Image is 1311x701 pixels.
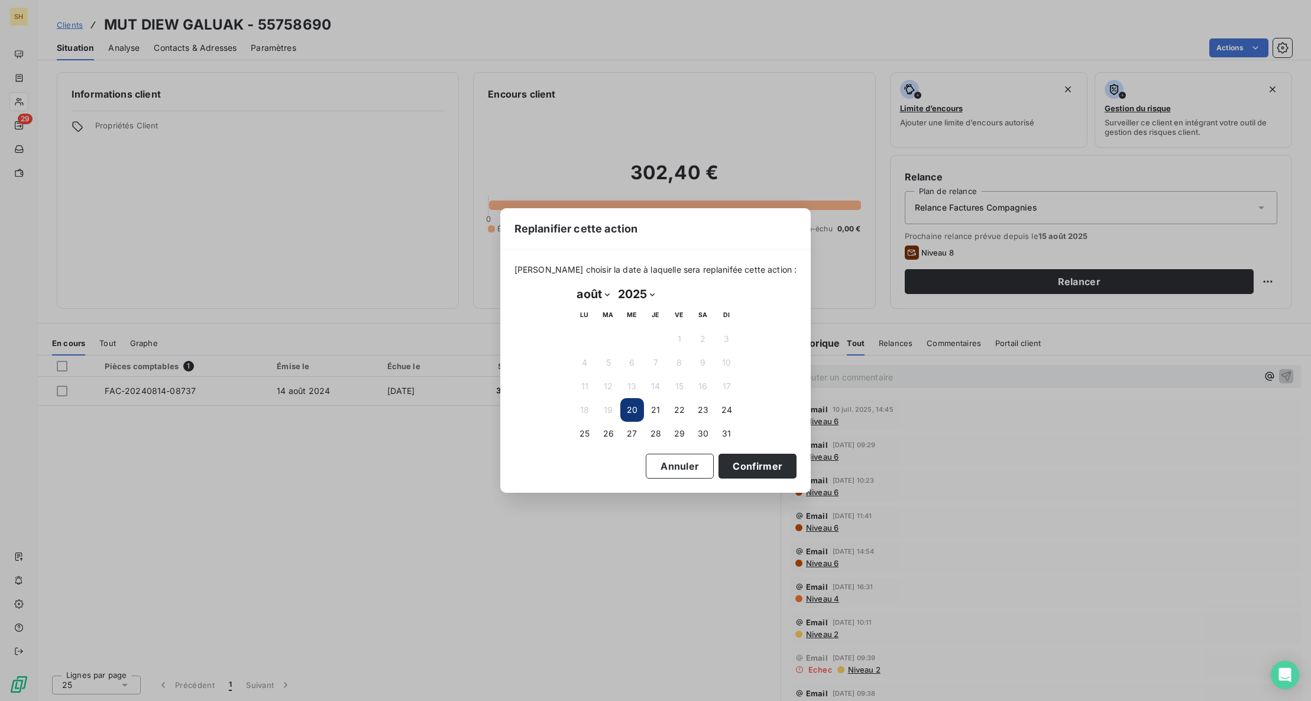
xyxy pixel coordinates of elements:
[597,422,620,445] button: 26
[597,398,620,422] button: 19
[691,351,715,374] button: 9
[646,454,714,479] button: Annuler
[715,303,739,327] th: dimanche
[514,264,797,276] span: [PERSON_NAME] choisir la date à laquelle sera replanifée cette action :
[715,327,739,351] button: 3
[514,221,638,237] span: Replanifier cette action
[573,303,597,327] th: lundi
[668,422,691,445] button: 29
[644,422,668,445] button: 28
[644,398,668,422] button: 21
[597,351,620,374] button: 5
[620,303,644,327] th: mercredi
[620,374,644,398] button: 13
[597,374,620,398] button: 12
[573,398,597,422] button: 18
[620,398,644,422] button: 20
[644,303,668,327] th: jeudi
[668,303,691,327] th: vendredi
[715,422,739,445] button: 31
[620,422,644,445] button: 27
[573,351,597,374] button: 4
[668,398,691,422] button: 22
[715,398,739,422] button: 24
[573,374,597,398] button: 11
[715,351,739,374] button: 10
[644,374,668,398] button: 14
[691,398,715,422] button: 23
[691,422,715,445] button: 30
[668,327,691,351] button: 1
[718,454,797,479] button: Confirmer
[691,303,715,327] th: samedi
[1271,661,1299,689] div: Open Intercom Messenger
[597,303,620,327] th: mardi
[668,374,691,398] button: 15
[691,374,715,398] button: 16
[668,351,691,374] button: 8
[715,374,739,398] button: 17
[691,327,715,351] button: 2
[644,351,668,374] button: 7
[573,422,597,445] button: 25
[620,351,644,374] button: 6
